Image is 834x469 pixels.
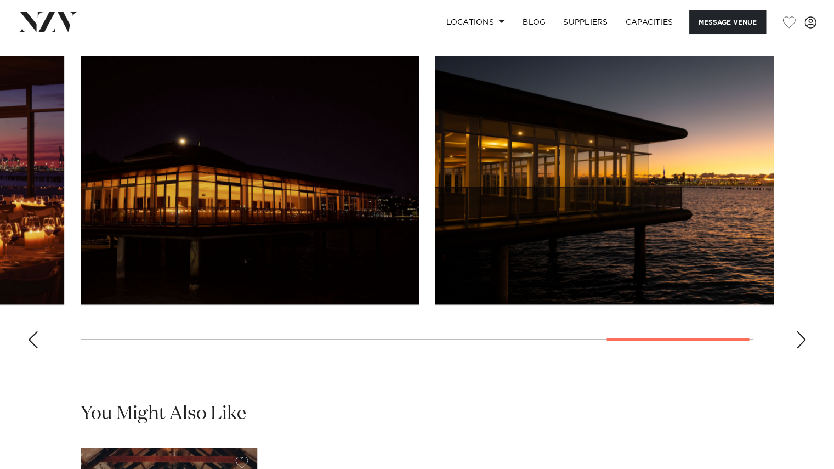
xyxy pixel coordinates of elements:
swiper-slide: 9 / 9 [435,56,774,304]
button: Message Venue [689,10,766,34]
h2: You Might Also Like [81,401,246,426]
a: Capacities [617,10,682,34]
a: Locations [437,10,514,34]
a: SUPPLIERS [554,10,616,34]
img: nzv-logo.png [18,12,77,32]
swiper-slide: 8 / 9 [81,56,419,304]
a: BLOG [514,10,554,34]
